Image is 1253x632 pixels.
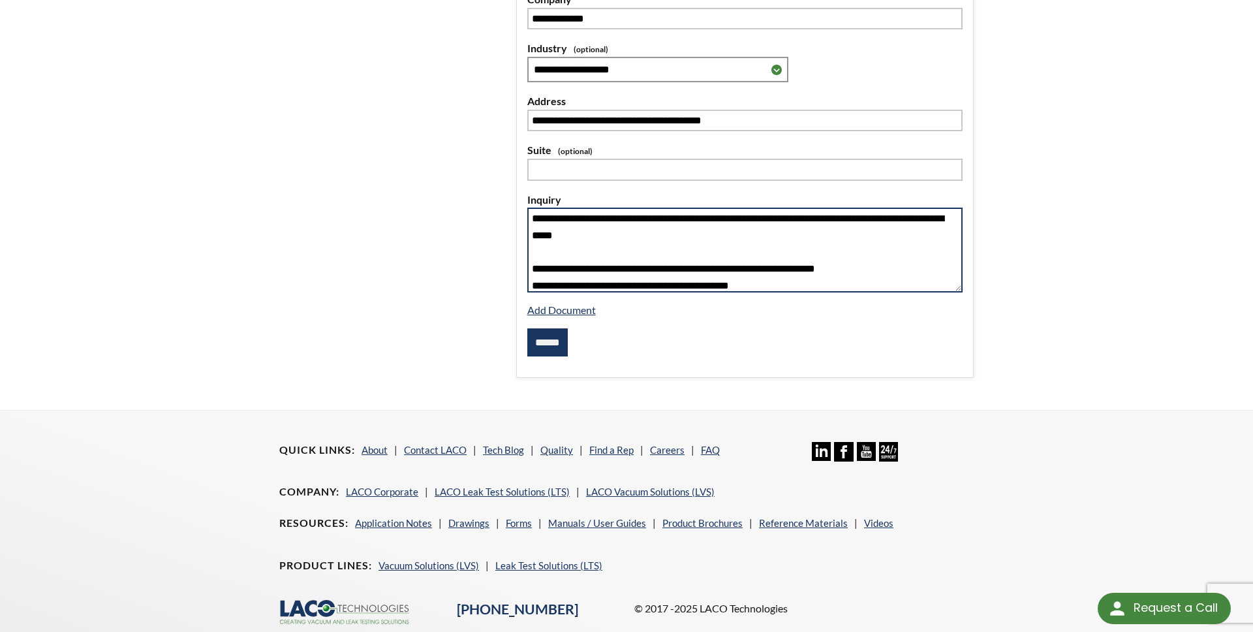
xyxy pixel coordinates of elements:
h4: Company [279,485,339,499]
a: LACO Vacuum Solutions (LVS) [586,486,715,498]
img: 24/7 Support Icon [879,442,898,461]
div: Request a Call [1098,593,1231,624]
a: Quality [540,444,573,456]
a: Application Notes [355,517,432,529]
a: LACO Corporate [346,486,418,498]
a: Reference Materials [759,517,848,529]
div: Request a Call [1134,593,1218,623]
p: © 2017 -2025 LACO Technologies [634,600,974,617]
a: FAQ [701,444,720,456]
a: Careers [650,444,685,456]
a: LACO Leak Test Solutions (LTS) [435,486,570,498]
h4: Product Lines [279,559,372,573]
a: Manuals / User Guides [548,517,646,529]
label: Industry [527,40,963,57]
h4: Quick Links [279,443,355,457]
label: Address [527,93,963,110]
a: Find a Rep [589,444,634,456]
a: Product Brochures [662,517,743,529]
a: Contact LACO [404,444,467,456]
a: About [362,444,388,456]
a: Tech Blog [483,444,524,456]
img: round button [1107,598,1128,619]
a: Videos [864,517,893,529]
a: Drawings [448,517,489,529]
label: Inquiry [527,191,963,208]
a: [PHONE_NUMBER] [457,601,578,618]
h4: Resources [279,516,348,530]
a: 24/7 Support [879,452,898,464]
label: Suite [527,142,963,159]
a: Forms [506,517,532,529]
a: Add Document [527,304,596,316]
a: Leak Test Solutions (LTS) [495,560,602,571]
a: Vacuum Solutions (LVS) [379,560,479,571]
